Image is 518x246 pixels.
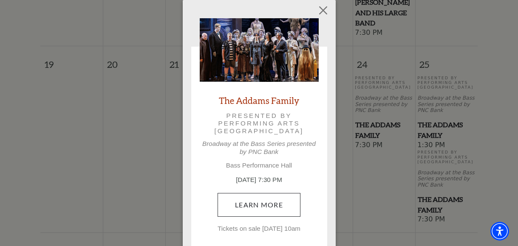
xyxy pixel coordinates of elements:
div: Accessibility Menu [490,222,509,240]
p: Bass Performance Hall [200,162,319,169]
a: October 24, 7:30 PM Learn More Tickets on sale Friday, June 27th at 10am [218,193,300,217]
p: Broadway at the Bass Series presented by PNC Bank [200,140,319,155]
p: Tickets on sale [DATE] 10am [200,225,319,232]
p: [DATE] 7:30 PM [200,175,319,185]
p: Presented by Performing Arts [GEOGRAPHIC_DATA] [212,112,307,135]
a: The Addams Family [219,95,299,106]
img: The Addams Family [200,18,319,82]
button: Close [315,3,331,19]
